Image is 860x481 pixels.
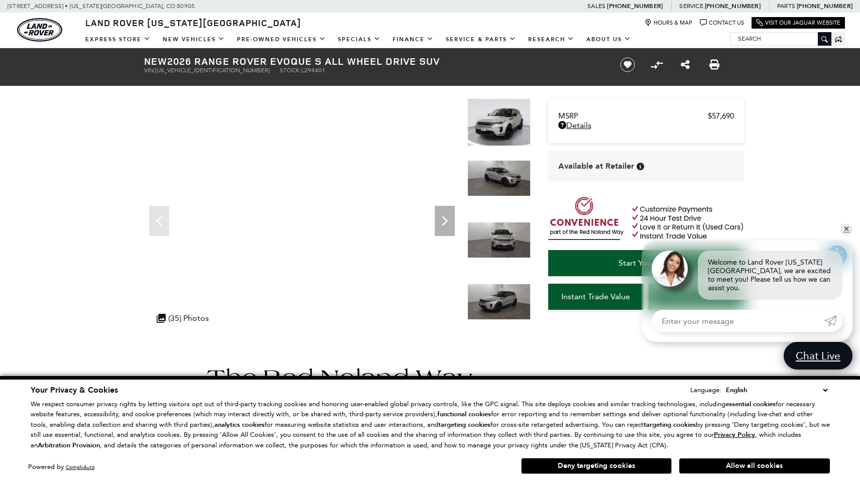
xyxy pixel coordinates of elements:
[231,31,332,48] a: Pre-Owned Vehicles
[17,18,62,42] a: land-rover
[797,2,852,10] a: [PHONE_NUMBER]
[522,31,580,48] a: Research
[587,3,605,10] span: Sales
[756,19,840,27] a: Visit Our Jaguar Website
[467,98,531,146] img: New 2026 Seoul Pearl Silver LAND ROVER S image 1
[8,3,195,10] a: [STREET_ADDRESS] • [US_STATE][GEOGRAPHIC_DATA], CO 80905
[652,251,688,287] img: Agent profile photo
[152,308,214,328] div: (35) Photos
[440,31,522,48] a: Service & Parts
[725,400,776,409] strong: essential cookies
[679,458,830,473] button: Allow all cookies
[79,17,307,29] a: Land Rover [US_STATE][GEOGRAPHIC_DATA]
[698,251,842,300] div: Welcome to Land Rover [US_STATE][GEOGRAPHIC_DATA], we are excited to meet you! Please tell us how...
[580,31,637,48] a: About Us
[144,98,460,335] iframe: To enrich screen reader interactions, please activate Accessibility in Grammarly extension settings
[681,59,690,71] a: Share this New 2026 Range Rover Evoque S All Wheel Drive SUV
[548,284,644,310] a: Instant Trade Value
[723,385,830,396] select: Language Select
[214,420,265,429] strong: analytics cookies
[619,258,673,268] span: Start Your Deal
[85,17,301,29] span: Land Rover [US_STATE][GEOGRAPHIC_DATA]
[730,33,831,45] input: Search
[17,18,62,42] img: Land Rover
[28,464,95,470] div: Powered by
[690,387,721,393] div: Language:
[79,31,637,48] nav: Main Navigation
[437,410,491,419] strong: functional cookies
[438,420,490,429] strong: targeting cookies
[705,2,761,10] a: [PHONE_NUMBER]
[791,349,845,363] span: Chat Live
[637,163,644,170] div: Vehicle is in stock and ready for immediate delivery. Due to demand, availability is subject to c...
[467,284,531,320] img: New 2026 Seoul Pearl Silver LAND ROVER S image 4
[784,342,852,370] a: Chat Live
[157,31,231,48] a: New Vehicles
[548,315,744,473] iframe: YouTube video player
[652,310,824,332] input: Enter your message
[332,31,387,48] a: Specials
[548,250,744,276] a: Start Your Deal
[144,54,167,68] strong: New
[558,161,634,172] span: Available at Retailer
[521,458,672,474] button: Deny targeting cookies
[280,67,301,74] span: Stock:
[714,430,755,439] u: Privacy Policy
[558,111,708,121] span: MSRP
[679,3,703,10] span: Service
[777,3,795,10] span: Parts
[700,19,744,27] a: Contact Us
[644,420,696,429] strong: targeting cookies
[708,111,734,121] span: $57,690
[144,56,603,67] h1: 2026 Range Rover Evoque S All Wheel Drive SUV
[155,67,270,74] span: [US_VEHICLE_IDENTIFICATION_NUMBER]
[467,160,531,196] img: New 2026 Seoul Pearl Silver LAND ROVER S image 2
[558,121,734,130] a: Details
[824,310,842,332] a: Submit
[66,464,95,470] a: ComplyAuto
[645,19,692,27] a: Hours & Map
[709,59,719,71] a: Print this New 2026 Range Rover Evoque S All Wheel Drive SUV
[79,31,157,48] a: EXPRESS STORE
[607,2,663,10] a: [PHONE_NUMBER]
[144,67,155,74] span: VIN:
[558,111,734,121] a: MSRP $57,690
[617,57,639,73] button: Save vehicle
[387,31,440,48] a: Finance
[467,222,531,258] img: New 2026 Seoul Pearl Silver LAND ROVER S image 3
[31,385,118,396] span: Your Privacy & Cookies
[38,441,100,450] strong: Arbitration Provision
[649,57,664,72] button: Compare Vehicle
[561,292,630,301] span: Instant Trade Value
[435,206,455,236] div: Next
[301,67,325,74] span: L294401
[31,399,830,451] p: We respect consumer privacy rights by letting visitors opt out of third-party tracking cookies an...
